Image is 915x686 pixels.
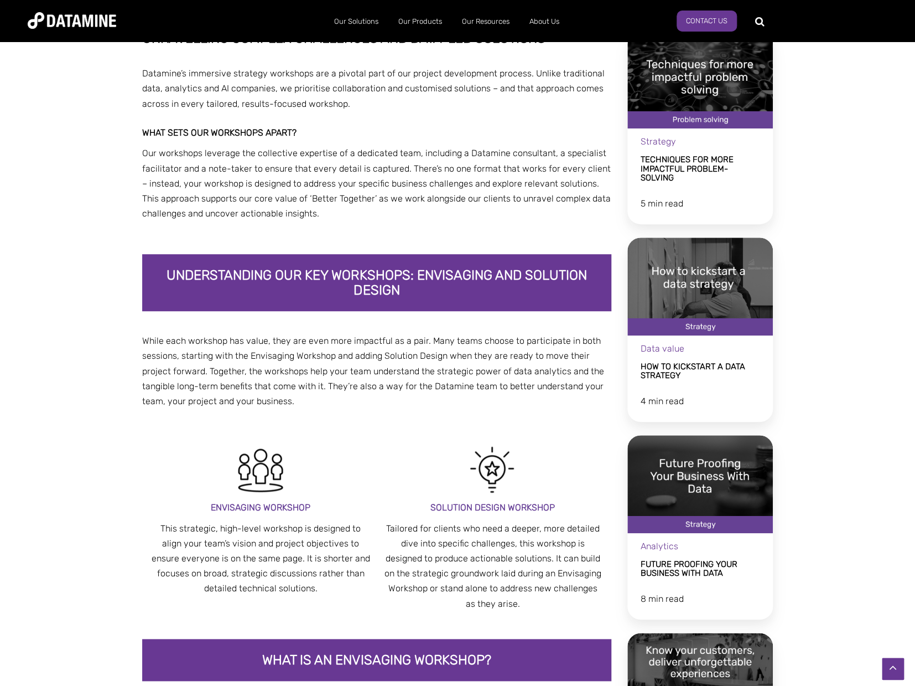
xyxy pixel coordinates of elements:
[142,336,604,406] span: While each workshop has value, they are even more impactful as a pair. Many teams choose to parti...
[677,11,737,32] a: Contact us
[233,442,288,497] img: Community
[150,653,603,667] h2: What is an envisaging workshop?
[324,7,388,36] a: Our Solutions
[142,128,611,138] h3: What sets our workshops apart?
[519,7,569,36] a: About Us
[152,523,370,594] span: This strategic, high-level workshop is designed to align your team’s vision and project objective...
[641,541,678,551] span: Analytics
[142,68,605,109] span: Datamine’s immersive strategy workshops are a pivotal part of our project development process. Un...
[388,7,452,36] a: Our Products
[641,343,684,354] span: Data value
[211,502,310,513] span: Envisaging Workshop
[142,148,611,219] span: Our workshops leverage the collective expertise of a dedicated team, including a Datamine consult...
[452,7,519,36] a: Our Resources
[465,442,520,497] img: Client Services
[384,523,601,609] span: Tailored for clients who need a deeper, more detailed dive into specific challenges, this worksho...
[28,12,116,29] img: Datamine
[430,502,555,513] span: Solution Design Workshop
[167,267,586,297] span: Understanding our key workshops: Envisaging and Solution Design
[641,136,676,147] span: Strategy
